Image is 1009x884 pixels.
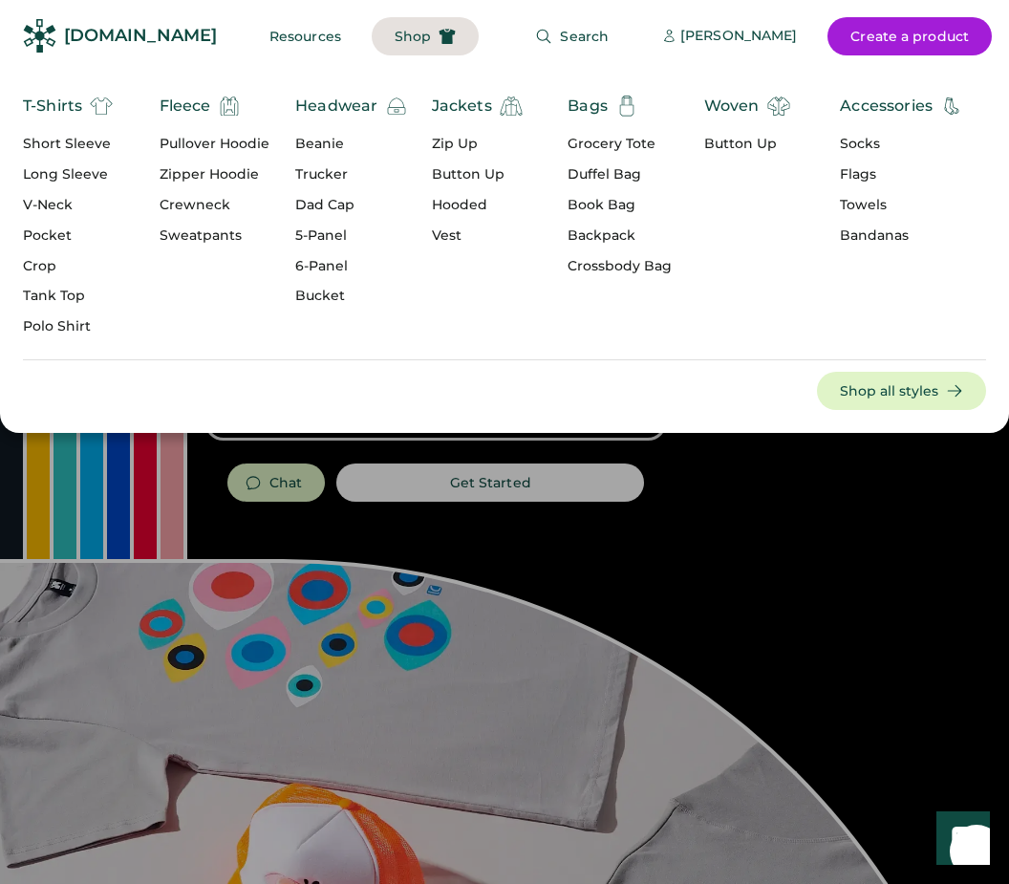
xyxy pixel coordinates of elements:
div: [DOMAIN_NAME] [64,24,217,48]
div: Grocery Tote [568,135,672,154]
div: Fleece [160,95,211,118]
div: Vest [432,226,523,246]
iframe: Front Chat [918,798,1000,880]
div: V-Neck [23,196,113,215]
div: Hooded [432,196,523,215]
span: Search [560,30,609,43]
div: T-Shirts [23,95,82,118]
div: Tank Top [23,287,113,306]
div: Short Sleeve [23,135,113,154]
div: [PERSON_NAME] [680,27,797,46]
img: Totebag-01.svg [615,95,638,118]
button: Search [512,17,632,55]
div: Polo Shirt [23,317,113,336]
div: Accessories [840,95,933,118]
div: Pocket [23,226,113,246]
div: Sweatpants [160,226,269,246]
div: Towels [840,196,963,215]
div: Flags [840,165,963,184]
button: Resources [247,17,364,55]
div: Bags [568,95,608,118]
div: Headwear [295,95,377,118]
button: Shop [372,17,479,55]
div: Zipper Hoodie [160,165,269,184]
img: Rendered Logo - Screens [23,19,56,53]
div: Crossbody Bag [568,257,672,276]
span: Shop [395,30,431,43]
button: Create a product [827,17,992,55]
img: beanie.svg [385,95,408,118]
img: t-shirt%20%282%29.svg [90,95,113,118]
div: Long Sleeve [23,165,113,184]
img: hoodie.svg [218,95,241,118]
img: jacket%20%281%29.svg [500,95,523,118]
div: Button Up [432,165,523,184]
div: 5-Panel [295,226,408,246]
div: Dad Cap [295,196,408,215]
img: accessories-ab-01.svg [940,95,963,118]
img: shirt.svg [767,95,790,118]
div: Beanie [295,135,408,154]
div: Bucket [295,287,408,306]
div: 6-Panel [295,257,408,276]
div: Trucker [295,165,408,184]
div: Button Up [704,135,790,154]
div: Zip Up [432,135,523,154]
div: Socks [840,135,963,154]
div: Crewneck [160,196,269,215]
button: Shop all styles [817,372,987,410]
div: Duffel Bag [568,165,672,184]
div: Woven [704,95,760,118]
div: Pullover Hoodie [160,135,269,154]
div: Jackets [432,95,492,118]
div: Bandanas [840,226,963,246]
div: Book Bag [568,196,672,215]
div: Backpack [568,226,672,246]
div: Crop [23,257,113,276]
